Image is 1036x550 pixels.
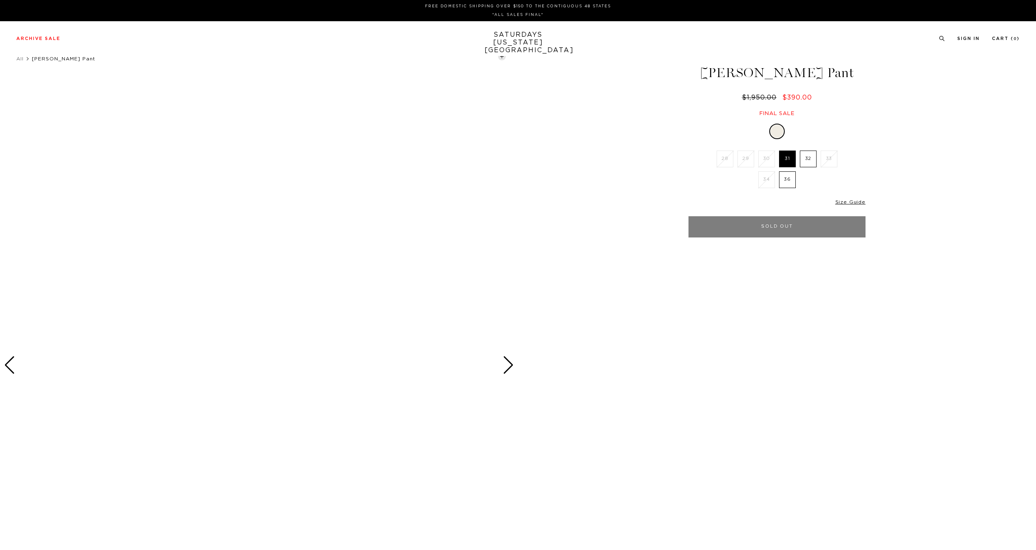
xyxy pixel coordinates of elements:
a: Archive Sale [16,36,60,41]
small: 0 [1014,37,1017,41]
del: $1,950.00 [742,94,780,101]
div: Final sale [687,110,867,117]
label: 32 [800,151,817,167]
a: SATURDAYS[US_STATE][GEOGRAPHIC_DATA] [485,31,552,54]
p: FREE DOMESTIC SHIPPING OVER $150 TO THE CONTIGUOUS 48 STATES [20,3,1016,9]
label: 31 [779,151,796,167]
span: $390.00 [782,94,812,101]
a: Sign In [957,36,980,41]
h1: [PERSON_NAME] Pant [687,66,867,80]
a: Cart (0) [992,36,1020,41]
label: 36 [779,171,796,188]
a: All [16,56,24,61]
span: [PERSON_NAME] Pant [32,56,95,61]
a: Size Guide [835,200,866,204]
p: *ALL SALES FINAL* [20,12,1016,18]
